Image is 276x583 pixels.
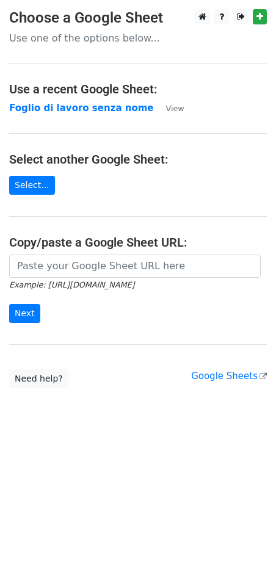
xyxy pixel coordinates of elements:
[9,103,154,114] a: Foglio di lavoro senza nome
[9,9,267,27] h3: Choose a Google Sheet
[9,304,40,323] input: Next
[9,176,55,195] a: Select...
[9,280,134,289] small: Example: [URL][DOMAIN_NAME]
[9,369,68,388] a: Need help?
[191,371,267,382] a: Google Sheets
[9,255,261,278] input: Paste your Google Sheet URL here
[9,235,267,250] h4: Copy/paste a Google Sheet URL:
[9,82,267,96] h4: Use a recent Google Sheet:
[9,152,267,167] h4: Select another Google Sheet:
[154,103,184,114] a: View
[9,32,267,45] p: Use one of the options below...
[166,104,184,113] small: View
